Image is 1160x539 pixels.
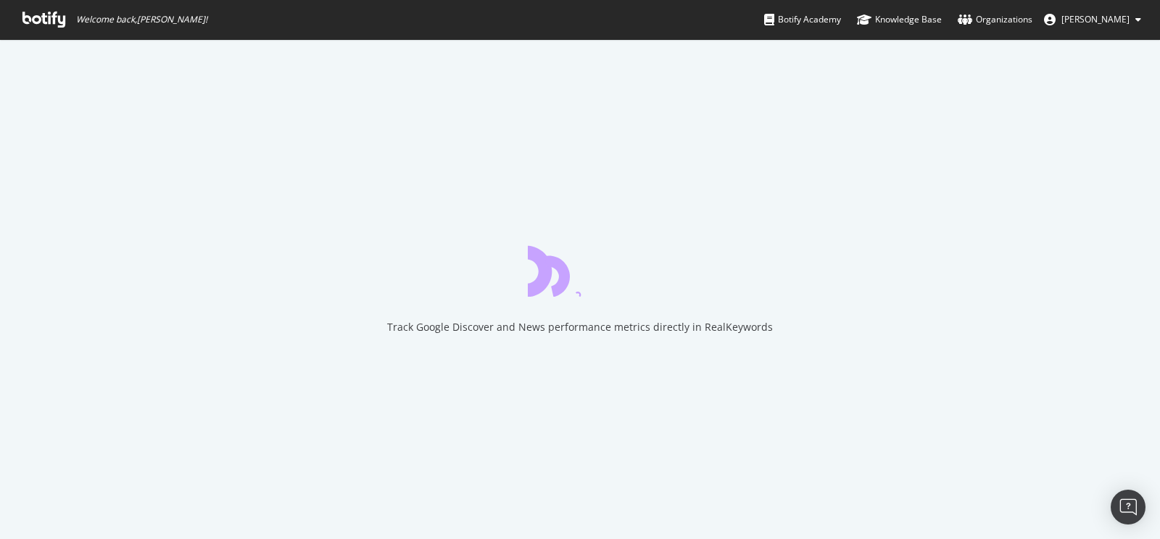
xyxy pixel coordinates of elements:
span: Duane Rajkumar [1061,13,1130,25]
div: Organizations [958,12,1032,27]
div: Knowledge Base [857,12,942,27]
div: animation [528,244,632,297]
div: Track Google Discover and News performance metrics directly in RealKeywords [387,320,773,334]
button: [PERSON_NAME] [1032,8,1153,31]
span: Welcome back, [PERSON_NAME] ! [76,14,207,25]
div: Open Intercom Messenger [1111,490,1145,524]
div: Botify Academy [764,12,841,27]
